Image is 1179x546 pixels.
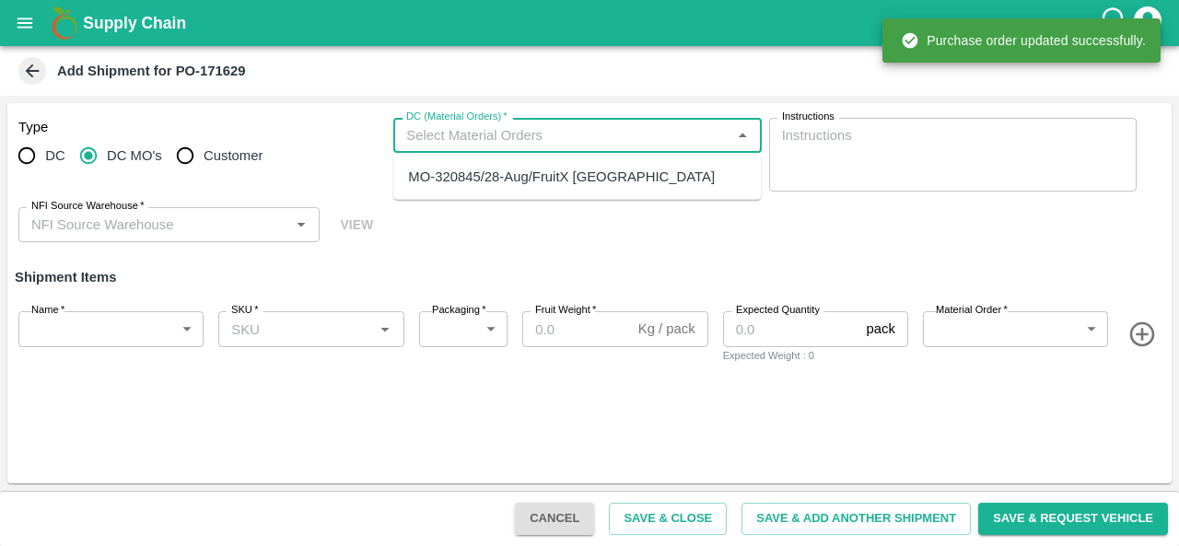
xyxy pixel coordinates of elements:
legend: Type [18,118,48,137]
b: Supply Chain [83,14,186,32]
label: Instructions [782,110,835,124]
div: recipient_type [18,137,386,174]
label: DC (Material Orders) [406,110,508,124]
label: Material Order [936,303,1008,318]
button: Open [289,213,313,237]
span: DC [45,145,64,166]
button: Save & Request Vehicle [978,503,1168,535]
label: SKU [231,303,258,318]
label: Fruit Weight [535,303,596,318]
label: Name [31,303,64,318]
button: open drawer [4,2,46,44]
input: NFI Source Warehouse [24,213,284,237]
input: SKU [224,317,368,341]
button: Close [730,123,754,147]
p: pack [867,319,895,339]
b: Add Shipment for PO-171629 [57,64,246,78]
input: 0.0 [723,311,859,346]
span: DC MO's [107,145,162,166]
span: Customer [204,145,263,166]
label: Packaging [432,303,486,318]
div: customer-support [1099,6,1131,40]
input: Select Material Orders [399,123,725,147]
button: Save & Add Another Shipment [741,503,971,535]
div: account of current user [1131,4,1164,42]
label: Expected Quantity [736,303,820,318]
a: Supply Chain [83,10,1099,36]
button: Open [373,317,397,341]
div: Expected Weight : 0 [723,347,908,364]
input: 0.0 [522,311,630,346]
label: NFI Source Warehouse [31,199,144,214]
div: MO-320845/28-Aug/FruitX [GEOGRAPHIC_DATA] [408,167,715,187]
button: Save & Close [609,503,727,535]
img: logo [46,5,83,41]
div: Purchase order updated successfully. [901,24,1146,57]
strong: Shipment Items [15,270,117,285]
button: Cancel [515,503,594,535]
